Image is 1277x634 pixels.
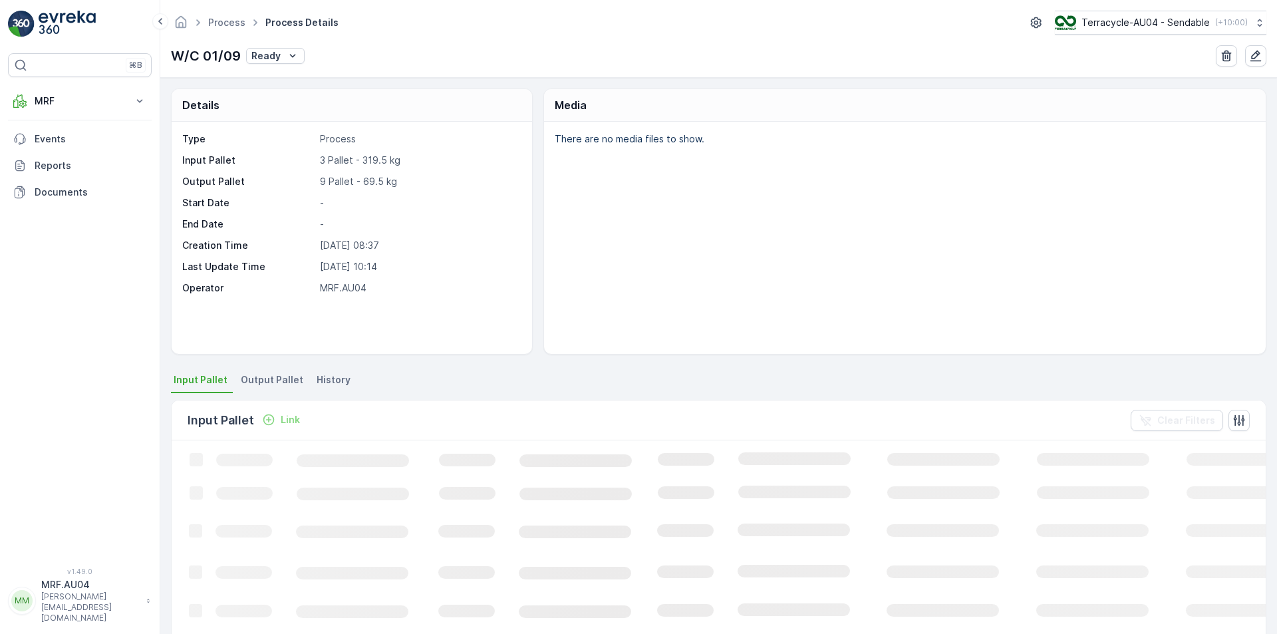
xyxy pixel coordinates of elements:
[11,590,33,611] div: MM
[174,373,227,387] span: Input Pallet
[188,411,254,430] p: Input Pallet
[1081,16,1210,29] p: Terracycle-AU04 - Sendable
[41,578,140,591] p: MRF.AU04
[182,239,315,252] p: Creation Time
[8,11,35,37] img: logo
[182,196,315,210] p: Start Date
[182,175,315,188] p: Output Pallet
[8,88,152,114] button: MRF
[182,281,315,295] p: Operator
[8,578,152,623] button: MMMRF.AU04[PERSON_NAME][EMAIL_ADDRESS][DOMAIN_NAME]
[1157,414,1215,427] p: Clear Filters
[35,94,125,108] p: MRF
[8,126,152,152] a: Events
[320,239,518,252] p: [DATE] 08:37
[320,218,518,231] p: -
[174,20,188,31] a: Homepage
[1055,11,1266,35] button: Terracycle-AU04 - Sendable(+10:00)
[320,281,518,295] p: MRF.AU04
[281,413,300,426] p: Link
[1131,410,1223,431] button: Clear Filters
[317,373,351,387] span: History
[182,218,315,231] p: End Date
[241,373,303,387] span: Output Pallet
[320,260,518,273] p: [DATE] 10:14
[41,591,140,623] p: [PERSON_NAME][EMAIL_ADDRESS][DOMAIN_NAME]
[35,132,146,146] p: Events
[182,260,315,273] p: Last Update Time
[555,97,587,113] p: Media
[182,154,315,167] p: Input Pallet
[35,159,146,172] p: Reports
[8,567,152,575] span: v 1.49.0
[129,60,142,71] p: ⌘B
[1215,17,1248,28] p: ( +10:00 )
[208,17,245,28] a: Process
[171,46,241,66] p: W/C 01/09
[320,175,518,188] p: 9 Pallet - 69.5 kg
[257,412,305,428] button: Link
[182,97,219,113] p: Details
[8,179,152,206] a: Documents
[35,186,146,199] p: Documents
[555,132,1252,146] p: There are no media files to show.
[320,196,518,210] p: -
[1055,15,1076,30] img: terracycle_logo.png
[320,154,518,167] p: 3 Pallet - 319.5 kg
[182,132,315,146] p: Type
[8,152,152,179] a: Reports
[39,11,96,37] img: logo_light-DOdMpM7g.png
[246,48,305,64] button: Ready
[320,132,518,146] p: Process
[251,49,281,63] p: Ready
[263,16,341,29] span: Process Details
